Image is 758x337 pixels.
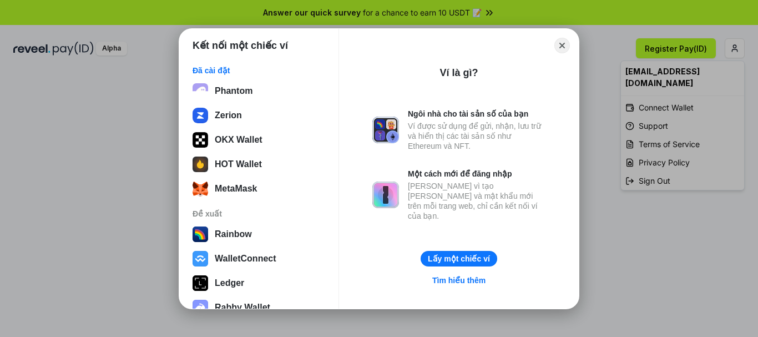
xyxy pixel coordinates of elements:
[408,121,545,151] div: Ví được sử dụng để gửi, nhận, lưu trữ và hiển thị các tài sản số như Ethereum và NFT.
[193,227,208,242] img: svg+xml,%3Csvg%20width%3D%22120%22%20height%3D%22120%22%20viewBox%3D%220%200%20120%20120%22%20fil...
[408,109,545,119] div: Ngôi nhà cho tài sản số của bạn
[439,66,478,79] div: Ví là gì?
[215,135,262,145] div: OKX Wallet
[426,273,492,288] a: Tìm hiểu thêm
[193,66,325,76] div: Đã cài đặt
[189,296,329,319] button: Rabby Wallet
[408,169,545,179] div: Một cách mới để đăng nhập
[215,303,270,313] div: Rabby Wallet
[189,272,329,294] button: Ledger
[421,251,497,266] button: Lấy một chiếc ví
[193,157,208,172] img: 8zcXD2M10WKU0JIAAAAASUVORK5CYII=
[428,254,490,264] div: Lấy một chiếc ví
[193,39,288,52] h1: Kết nối một chiếc ví
[193,209,325,219] div: Đề xuất
[554,38,570,53] button: Close
[372,117,399,143] img: svg+xml,%3Csvg%20xmlns%3D%22http%3A%2F%2Fwww.w3.org%2F2000%2Fsvg%22%20fill%3D%22none%22%20viewBox...
[193,300,208,315] img: svg+xml,%3Csvg%20xmlns%3D%22http%3A%2F%2Fwww.w3.org%2F2000%2Fsvg%22%20fill%3D%22none%22%20viewBox...
[189,153,329,175] button: HOT Wallet
[193,275,208,291] img: svg+xml,%3Csvg%20xmlns%3D%22http%3A%2F%2Fwww.w3.org%2F2000%2Fsvg%22%20width%3D%2228%22%20height%3...
[432,275,486,285] div: Tìm hiểu thêm
[372,182,399,208] img: svg+xml,%3Csvg%20xmlns%3D%22http%3A%2F%2Fwww.w3.org%2F2000%2Fsvg%22%20fill%3D%22none%22%20viewBox...
[408,181,545,221] div: [PERSON_NAME] vì tạo [PERSON_NAME] và mật khẩu mới trên mỗi trang web, chỉ cần kết nối ví của bạn.
[193,108,208,123] img: svg+xml,%3Csvg%20xmlns%3D%22http%3A%2F%2Fwww.w3.org%2F2000%2Fsvg%22%20width%3D%22512%22%20height%...
[189,178,329,200] button: MetaMask
[193,83,208,99] img: epq2vO3P5aLWl15yRS7Q49p1fHTx2Sgh99jU3kfXv7cnPATIVQHAx5oQs66JWv3SWEjHOsb3kKgmE5WNBxBId7C8gm8wEgOvz...
[215,254,276,264] div: WalletConnect
[215,184,257,194] div: MetaMask
[189,104,329,127] button: Zerion
[189,129,329,151] button: OKX Wallet
[189,80,329,102] button: Phantom
[193,132,208,148] img: 5VZ71FV6L7PA3gg3tXrdQ+DgLhC+75Wq3no69P3MC0NFQpx2lL04Ql9gHK1bRDjsSBIvScBnDTk1WrlGIZBorIDEYJj+rhdgn...
[189,223,329,245] button: Rainbow
[215,159,262,169] div: HOT Wallet
[193,251,208,266] img: svg+xml,%3Csvg%20width%3D%2228%22%20height%3D%2228%22%20viewBox%3D%220%200%2028%2028%22%20fill%3D...
[215,110,242,120] div: Zerion
[215,278,244,288] div: Ledger
[215,229,252,239] div: Rainbow
[189,248,329,270] button: WalletConnect
[193,181,208,197] img: svg+xml;base64,PHN2ZyB3aWR0aD0iMzUiIGhlaWdodD0iMzQiIHZpZXdCb3g9IjAgMCAzNSAzNCIgZmlsbD0ibm9uZSIgeG...
[215,86,252,96] div: Phantom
